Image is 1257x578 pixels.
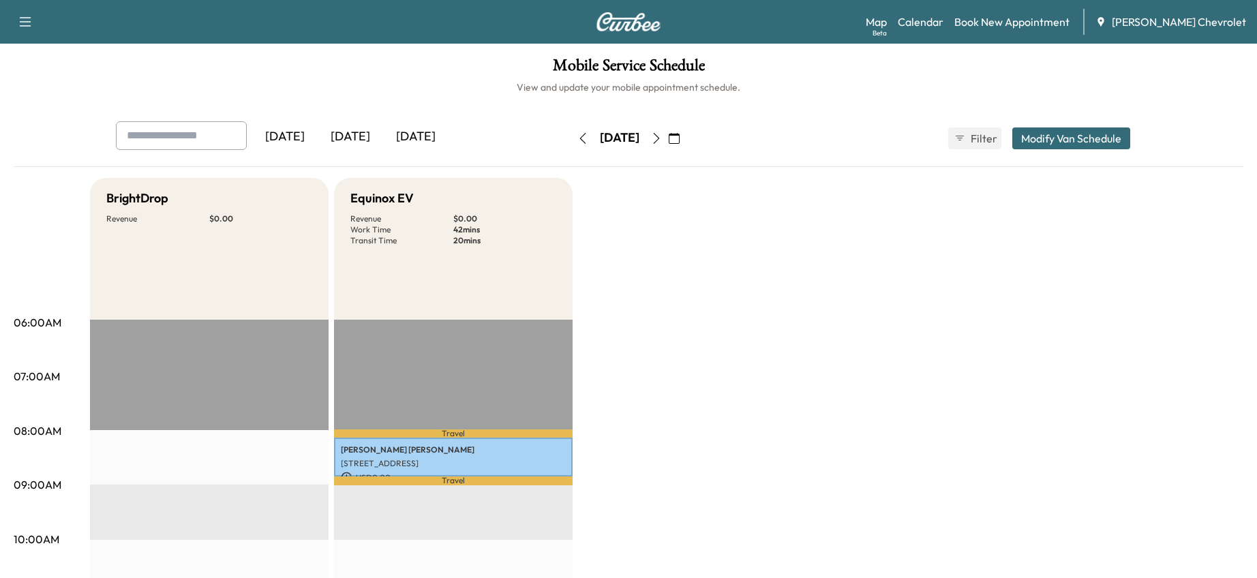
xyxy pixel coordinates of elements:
p: Travel [334,429,573,438]
p: [STREET_ADDRESS] [341,458,566,469]
p: 20 mins [453,235,556,246]
p: 42 mins [453,224,556,235]
p: Travel [334,476,573,485]
p: Transit Time [350,235,453,246]
span: [PERSON_NAME] Chevrolet [1112,14,1246,30]
button: Filter [948,127,1001,149]
p: Work Time [350,224,453,235]
p: USD 0.00 [341,472,566,484]
img: Curbee Logo [596,12,661,31]
p: $ 0.00 [453,213,556,224]
p: 06:00AM [14,314,61,331]
div: [DATE] [600,130,639,147]
h5: BrightDrop [106,189,168,208]
p: 08:00AM [14,423,61,439]
p: Revenue [106,213,209,224]
p: $ 0.00 [209,213,312,224]
a: Calendar [898,14,943,30]
p: 10:00AM [14,531,59,547]
span: Filter [971,130,995,147]
div: [DATE] [318,121,383,153]
a: MapBeta [866,14,887,30]
h1: Mobile Service Schedule [14,57,1243,80]
p: 07:00AM [14,368,60,384]
p: 09:00AM [14,476,61,493]
h5: Equinox EV [350,189,414,208]
div: [DATE] [383,121,449,153]
p: [PERSON_NAME] [PERSON_NAME] [341,444,566,455]
button: Modify Van Schedule [1012,127,1130,149]
a: Book New Appointment [954,14,1070,30]
div: [DATE] [252,121,318,153]
p: Revenue [350,213,453,224]
div: Beta [873,28,887,38]
h6: View and update your mobile appointment schedule. [14,80,1243,94]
